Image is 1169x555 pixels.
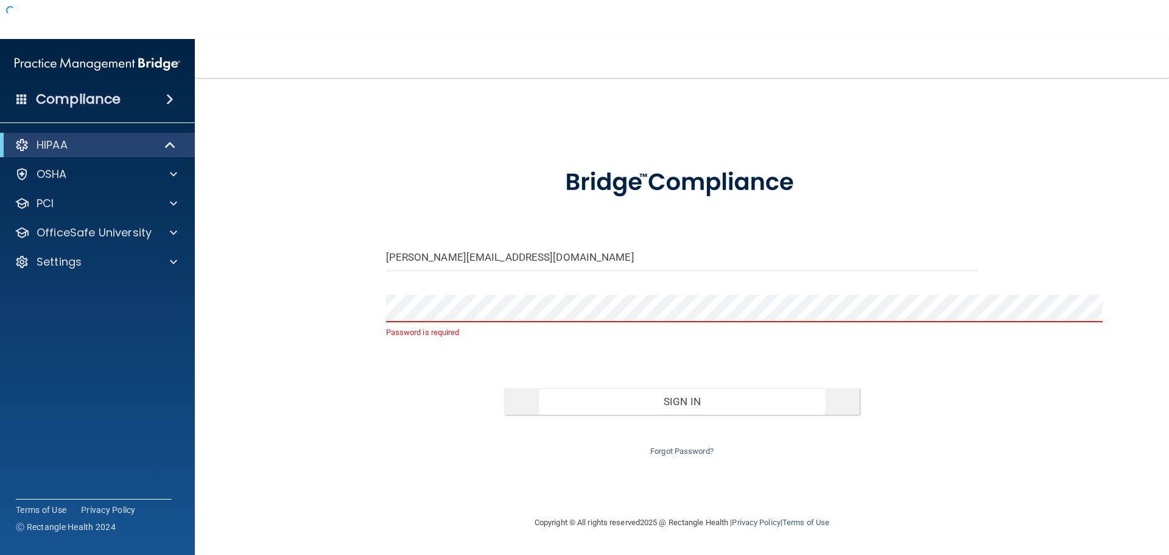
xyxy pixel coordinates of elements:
[958,468,1154,517] iframe: Drift Widget Chat Controller
[36,91,121,108] h4: Compliance
[16,521,116,533] span: Ⓒ Rectangle Health 2024
[15,138,177,152] a: HIPAA
[782,518,829,527] a: Terms of Use
[37,167,67,182] p: OSHA
[386,244,978,271] input: Email
[15,196,177,211] a: PCI
[16,504,66,516] a: Terms of Use
[37,255,82,269] p: Settings
[504,388,860,415] button: Sign In
[650,447,714,456] a: Forgot Password?
[37,196,54,211] p: PCI
[15,225,177,240] a: OfficeSafe University
[37,138,68,152] p: HIPAA
[37,225,152,240] p: OfficeSafe University
[460,503,904,542] div: Copyright © All rights reserved 2025 @ Rectangle Health | |
[732,518,780,527] a: Privacy Policy
[386,325,978,340] p: Password is required
[81,504,136,516] a: Privacy Policy
[540,151,824,214] img: bridge_compliance_login_screen.278c3ca4.svg
[15,255,177,269] a: Settings
[15,167,177,182] a: OSHA
[15,52,180,76] img: PMB logo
